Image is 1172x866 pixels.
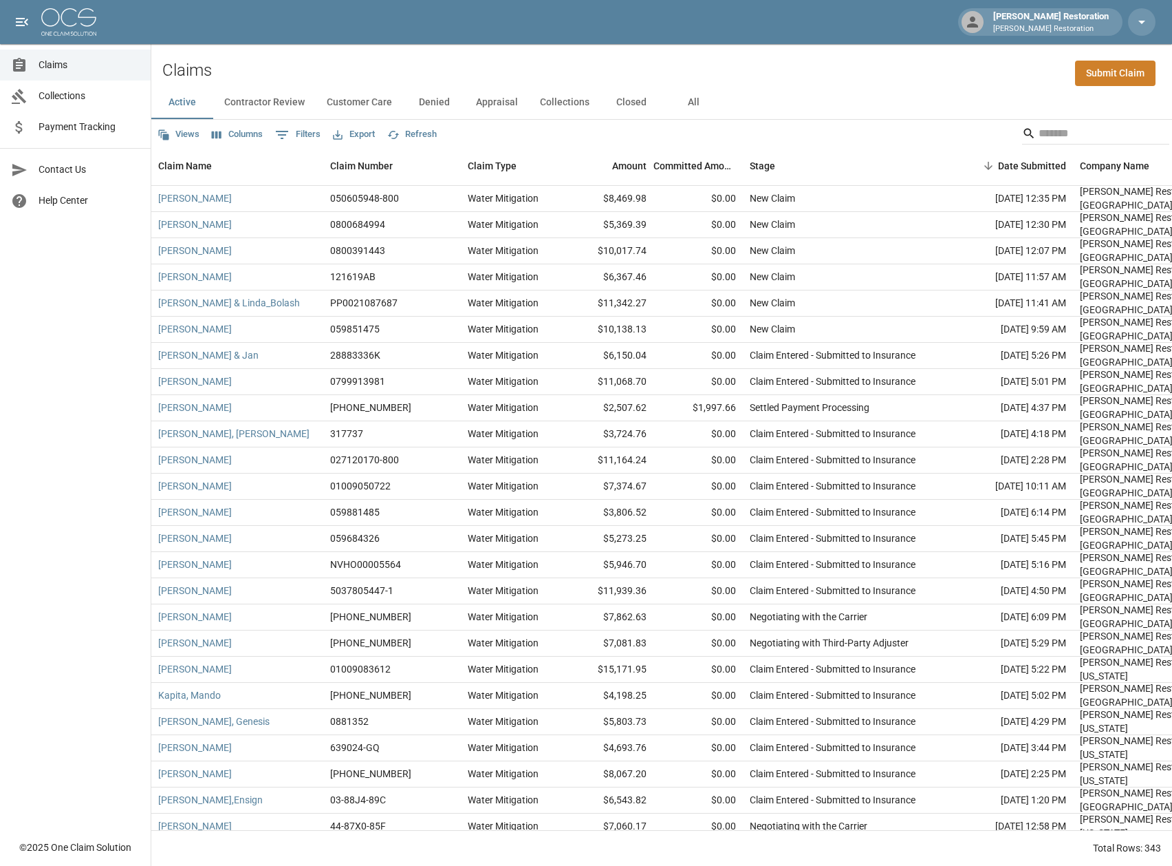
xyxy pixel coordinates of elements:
[158,479,232,493] a: [PERSON_NAME]
[330,453,399,467] div: 027120170-800
[750,218,795,231] div: New Claim
[949,369,1073,395] div: [DATE] 5:01 PM
[468,374,539,388] div: Water Mitigation
[468,427,539,441] div: Water Mitigation
[564,500,653,526] div: $3,806.52
[564,343,653,369] div: $6,150.04
[564,212,653,238] div: $5,369.39
[330,610,411,624] div: 1006-35-0412
[949,709,1073,735] div: [DATE] 4:29 PM
[8,8,36,36] button: open drawer
[330,793,386,807] div: 03-88J4-89C
[330,715,369,728] div: 0881352
[208,124,266,145] button: Select columns
[653,788,743,814] div: $0.00
[564,369,653,395] div: $11,068.70
[750,715,915,728] div: Claim Entered - Submitted to Insurance
[468,453,539,467] div: Water Mitigation
[158,244,232,257] a: [PERSON_NAME]
[468,558,539,571] div: Water Mitigation
[949,552,1073,578] div: [DATE] 5:16 PM
[1093,841,1161,855] div: Total Rows: 343
[468,348,539,362] div: Water Mitigation
[158,610,232,624] a: [PERSON_NAME]
[158,741,232,754] a: [PERSON_NAME]
[564,788,653,814] div: $6,543.82
[158,218,232,231] a: [PERSON_NAME]
[39,89,140,103] span: Collections
[468,505,539,519] div: Water Mitigation
[949,395,1073,421] div: [DATE] 4:37 PM
[564,735,653,761] div: $4,693.76
[662,86,724,119] button: All
[653,264,743,291] div: $0.00
[949,264,1073,291] div: [DATE] 11:57 AM
[272,124,324,146] button: Show filters
[564,683,653,709] div: $4,198.25
[949,631,1073,657] div: [DATE] 5:29 PM
[564,395,653,421] div: $2,507.62
[330,218,385,231] div: 0800684994
[468,636,539,650] div: Water Mitigation
[330,401,411,414] div: 01-009-093977
[330,741,380,754] div: 639024-GQ
[949,421,1073,447] div: [DATE] 4:18 PM
[564,186,653,212] div: $8,469.98
[468,322,539,336] div: Water Mitigation
[1075,61,1155,86] a: Submit Claim
[949,735,1073,761] div: [DATE] 3:44 PM
[949,317,1073,343] div: [DATE] 9:59 AM
[158,322,232,336] a: [PERSON_NAME]
[564,317,653,343] div: $10,138.13
[468,741,539,754] div: Water Mitigation
[949,186,1073,212] div: [DATE] 12:35 PM
[330,191,399,205] div: 050605948-800
[564,264,653,291] div: $6,367.46
[653,421,743,447] div: $0.00
[330,479,391,493] div: 01009050722
[949,578,1073,604] div: [DATE] 4:50 PM
[612,147,647,185] div: Amount
[330,348,380,362] div: 28883336K
[158,453,232,467] a: [PERSON_NAME]
[949,291,1073,317] div: [DATE] 11:41 AM
[154,124,203,145] button: Views
[564,578,653,604] div: $11,939.36
[653,186,743,212] div: $0.00
[653,500,743,526] div: $0.00
[653,369,743,395] div: $0.00
[468,401,539,414] div: Water Mitigation
[653,657,743,683] div: $0.00
[750,584,915,598] div: Claim Entered - Submitted to Insurance
[330,244,385,257] div: 0800391443
[750,427,915,441] div: Claim Entered - Submitted to Insurance
[330,636,411,650] div: 01-009-112469
[1022,123,1169,147] div: Search
[330,662,391,676] div: 01009083612
[213,86,316,119] button: Contractor Review
[403,86,465,119] button: Denied
[468,531,539,545] div: Water Mitigation
[468,147,517,185] div: Claim Type
[750,688,915,702] div: Claim Entered - Submitted to Insurance
[330,374,385,388] div: 0799913981
[653,526,743,552] div: $0.00
[564,447,653,474] div: $11,164.24
[1080,147,1149,185] div: Company Name
[653,604,743,631] div: $0.00
[468,244,539,257] div: Water Mitigation
[330,147,393,185] div: Claim Number
[993,23,1109,35] p: [PERSON_NAME] Restoration
[949,447,1073,474] div: [DATE] 2:28 PM
[949,238,1073,264] div: [DATE] 12:07 PM
[151,86,1172,119] div: dynamic tabs
[330,558,401,571] div: NVHO00005564
[158,348,259,362] a: [PERSON_NAME] & Jan
[564,604,653,631] div: $7,862.63
[653,474,743,500] div: $0.00
[949,147,1073,185] div: Date Submitted
[158,505,232,519] a: [PERSON_NAME]
[39,58,140,72] span: Claims
[988,10,1114,34] div: [PERSON_NAME] Restoration
[653,447,743,474] div: $0.00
